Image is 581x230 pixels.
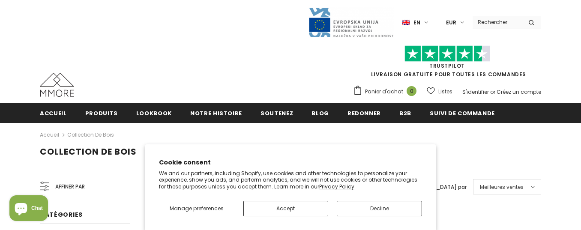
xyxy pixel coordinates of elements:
[190,103,242,122] a: Notre histoire
[319,183,354,190] a: Privacy Policy
[159,158,422,167] h2: Cookie consent
[190,109,242,117] span: Notre histoire
[170,205,224,212] span: Manage preferences
[427,84,452,99] a: Listes
[311,103,329,122] a: Blog
[261,109,293,117] span: soutenez
[159,201,235,216] button: Manage preferences
[497,88,541,96] a: Créez un compte
[159,170,422,190] p: We and our partners, including Shopify, use cookies and other technologies to personalize your ex...
[438,87,452,96] span: Listes
[261,103,293,122] a: soutenez
[446,18,456,27] span: EUR
[430,109,495,117] span: Suivi de commande
[413,18,420,27] span: en
[429,62,465,69] a: TrustPilot
[55,182,85,191] span: Affiner par
[243,201,329,216] button: Accept
[40,146,137,158] span: Collection de bois
[353,49,541,78] span: LIVRAISON GRATUITE POUR TOUTES LES COMMANDES
[136,103,172,122] a: Lookbook
[402,19,410,26] img: i-lang-1.png
[365,87,403,96] span: Panier d'achat
[347,109,381,117] span: Redonner
[473,16,522,28] input: Search Site
[85,109,118,117] span: Produits
[353,85,421,98] a: Panier d'achat 0
[308,18,394,26] a: Javni Razpis
[430,103,495,122] a: Suivi de commande
[40,73,74,97] img: Cas MMORE
[407,86,416,96] span: 0
[308,7,394,38] img: Javni Razpis
[40,103,67,122] a: Accueil
[490,88,495,96] span: or
[40,210,83,219] span: Catégories
[311,109,329,117] span: Blog
[347,103,381,122] a: Redonner
[40,109,67,117] span: Accueil
[136,109,172,117] span: Lookbook
[462,88,489,96] a: S'identifier
[7,195,51,223] inbox-online-store-chat: Shopify online store chat
[399,103,411,122] a: B2B
[480,183,524,191] span: Meilleures ventes
[399,109,411,117] span: B2B
[85,103,118,122] a: Produits
[67,131,114,138] a: Collection de bois
[40,130,59,140] a: Accueil
[404,45,490,62] img: Faites confiance aux étoiles pilotes
[337,201,422,216] button: Decline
